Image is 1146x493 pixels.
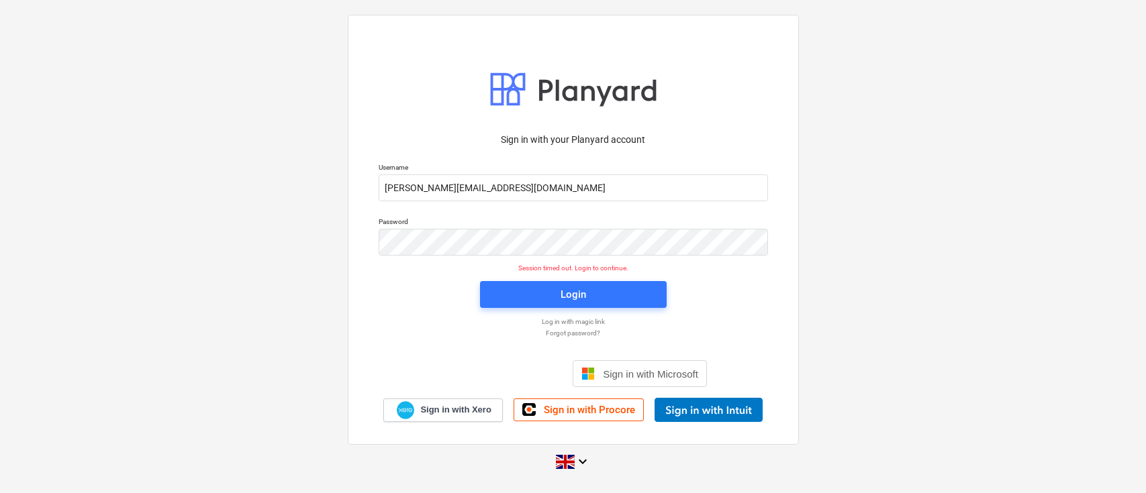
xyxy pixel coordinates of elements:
a: Sign in with Xero [383,398,503,422]
span: Sign in with Microsoft [603,368,698,380]
p: Username [379,163,768,174]
div: Login [561,286,586,303]
p: Password [379,217,768,229]
span: Sign in with Xero [420,404,491,416]
p: Sign in with your Planyard account [379,133,768,147]
img: Xero logo [397,401,414,419]
i: keyboard_arrow_down [575,453,591,470]
input: Username [379,174,768,201]
a: Sign in with Procore [514,398,644,421]
button: Login [480,281,667,308]
iframe: Chat Widget [1079,429,1146,493]
span: Sign in with Procore [544,404,635,416]
iframe: Sign in with Google Button [432,359,569,388]
img: Microsoft logo [581,367,595,380]
a: Forgot password? [372,329,775,337]
p: Session timed out. Login to continue. [371,264,776,272]
a: Log in with magic link [372,317,775,326]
